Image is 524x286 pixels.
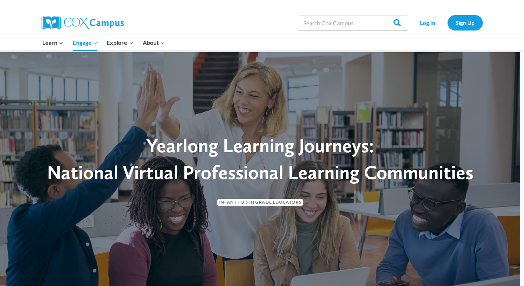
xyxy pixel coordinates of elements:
a: Log In [412,15,444,30]
nav: Primary Navigation [38,35,170,50]
span: Yearlong Learning Journeys: [146,134,374,157]
span: Engage [73,38,97,47]
span: National Virtual Professional Learning Communities [47,161,473,184]
span: About [143,38,165,47]
a: Sign Up [448,15,483,30]
nav: Secondary Navigation [412,15,483,30]
span: Explore [107,38,133,47]
span: Infant to 5th Grade Educators [217,199,303,206]
span: Learn [42,38,63,47]
img: Cox Campus [42,16,124,29]
input: Search Cox Campus [298,15,408,30]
